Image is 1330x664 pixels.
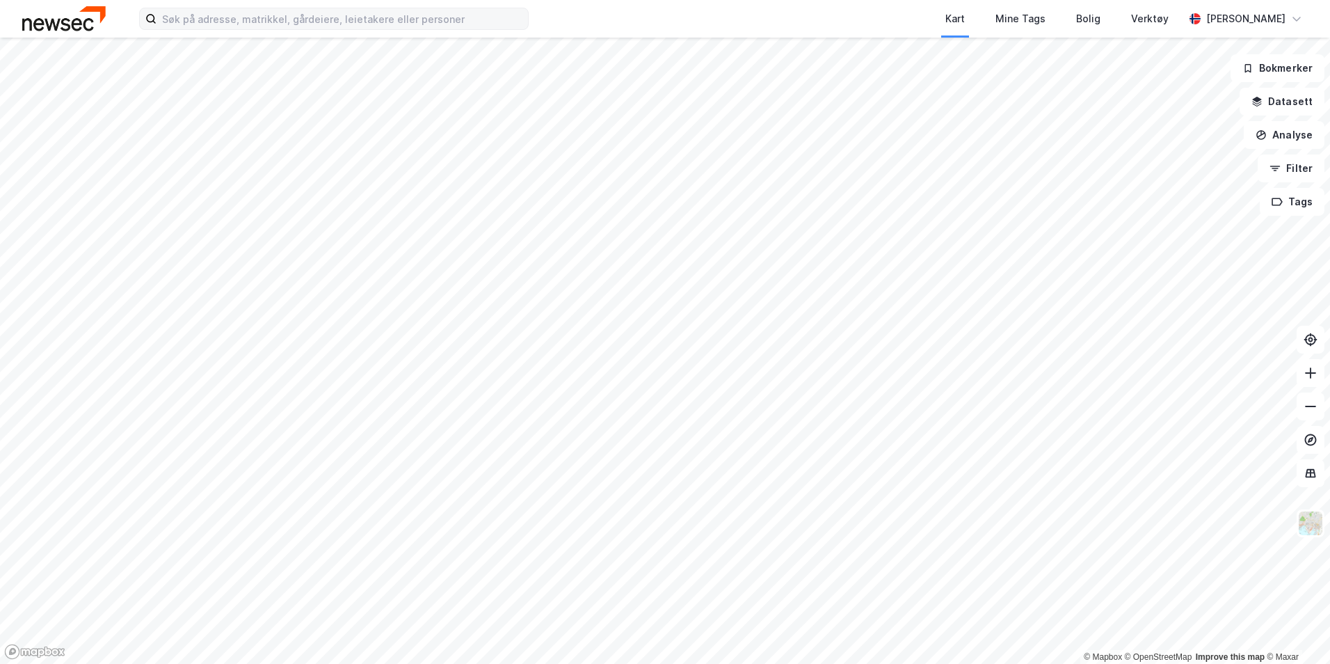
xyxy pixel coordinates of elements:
iframe: Chat Widget [1260,597,1330,664]
div: Bolig [1076,10,1100,27]
div: Verktøy [1131,10,1169,27]
div: Kart [945,10,965,27]
img: newsec-logo.f6e21ccffca1b3a03d2d.png [22,6,106,31]
div: [PERSON_NAME] [1206,10,1285,27]
div: Mine Tags [995,10,1045,27]
input: Søk på adresse, matrikkel, gårdeiere, leietakere eller personer [157,8,528,29]
div: Kontrollprogram for chat [1260,597,1330,664]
